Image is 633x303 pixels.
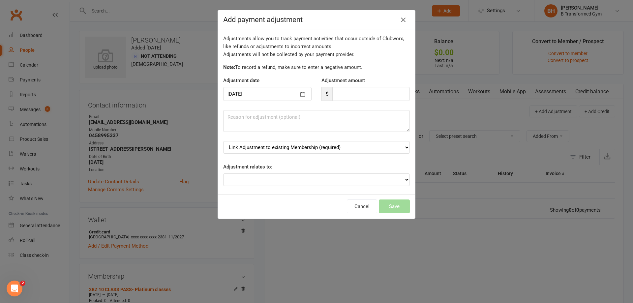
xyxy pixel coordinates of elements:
label: Adjustment date [223,76,259,84]
label: Adjustment relates to: [223,163,272,171]
div: Adjustments allow you to track payment activities that occur outside of Clubworx, like refunds or... [223,35,410,58]
p: To record a refund, make sure to enter a negative amount. [223,63,410,71]
button: Cancel [347,199,377,213]
strong: Note: [223,64,235,70]
label: Adjustment amount [321,76,365,84]
span: 2 [20,281,25,286]
span: $ [321,87,332,101]
h4: Add payment adjustment [223,15,410,24]
iframe: Intercom live chat [7,281,22,296]
button: Close [398,15,408,25]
